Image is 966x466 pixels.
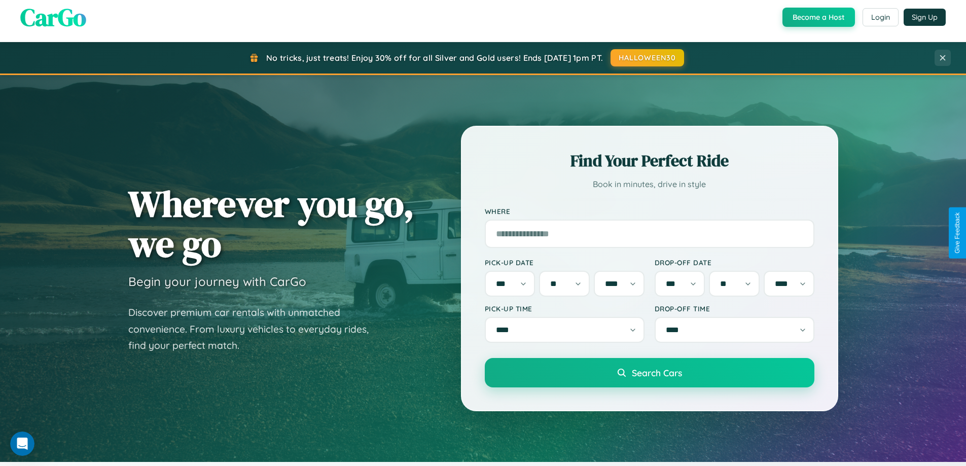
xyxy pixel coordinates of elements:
iframe: Intercom live chat [10,432,34,456]
button: Sign Up [904,9,946,26]
label: Pick-up Time [485,304,645,313]
span: CarGo [20,1,86,34]
span: Search Cars [632,367,682,378]
button: Login [863,8,899,26]
label: Drop-off Date [655,258,814,267]
h2: Find Your Perfect Ride [485,150,814,172]
p: Discover premium car rentals with unmatched convenience. From luxury vehicles to everyday rides, ... [128,304,382,354]
label: Drop-off Time [655,304,814,313]
button: Become a Host [782,8,855,27]
label: Where [485,207,814,216]
span: No tricks, just treats! Enjoy 30% off for all Silver and Gold users! Ends [DATE] 1pm PT. [266,53,603,63]
h3: Begin your journey with CarGo [128,274,306,289]
div: Give Feedback [954,212,961,254]
label: Pick-up Date [485,258,645,267]
button: HALLOWEEN30 [611,49,684,66]
button: Search Cars [485,358,814,387]
h1: Wherever you go, we go [128,184,414,264]
p: Book in minutes, drive in style [485,177,814,192]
